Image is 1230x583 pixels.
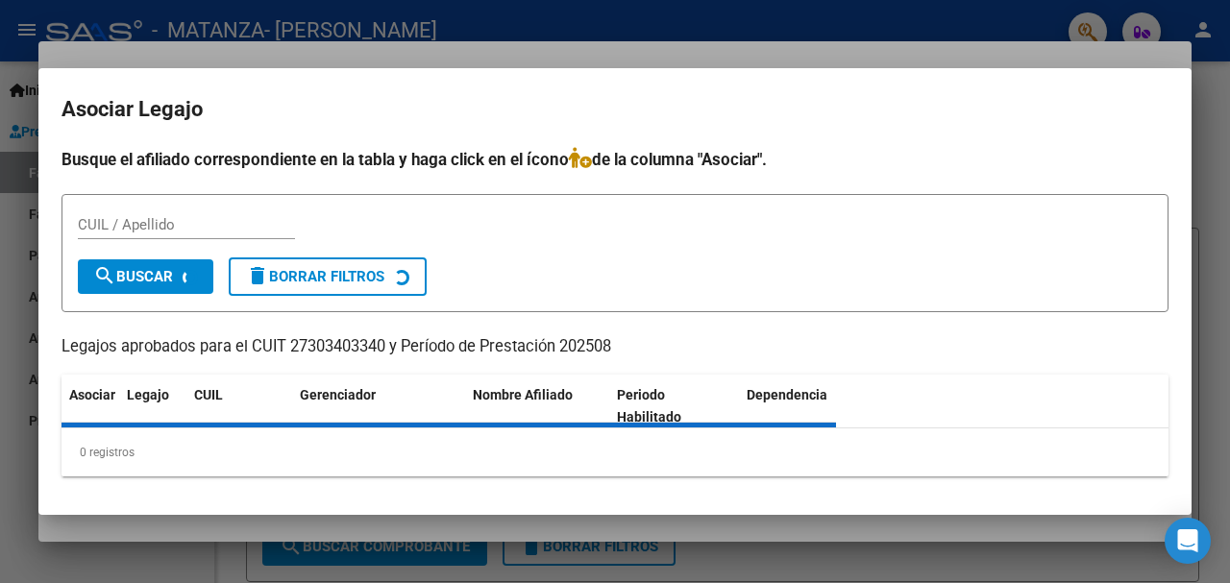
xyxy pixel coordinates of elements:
[61,91,1168,128] h2: Asociar Legajo
[292,375,465,438] datatable-header-cell: Gerenciador
[609,375,739,438] datatable-header-cell: Periodo Habilitado
[229,257,427,296] button: Borrar Filtros
[473,387,573,402] span: Nombre Afiliado
[61,428,1168,476] div: 0 registros
[747,387,827,402] span: Dependencia
[119,375,186,438] datatable-header-cell: Legajo
[186,375,292,438] datatable-header-cell: CUIL
[194,387,223,402] span: CUIL
[246,268,384,285] span: Borrar Filtros
[78,259,213,294] button: Buscar
[1165,518,1211,564] div: Open Intercom Messenger
[465,375,609,438] datatable-header-cell: Nombre Afiliado
[93,268,173,285] span: Buscar
[246,264,269,287] mat-icon: delete
[61,147,1168,172] h4: Busque el afiliado correspondiente en la tabla y haga click en el ícono de la columna "Asociar".
[61,335,1168,359] p: Legajos aprobados para el CUIT 27303403340 y Período de Prestación 202508
[739,375,883,438] datatable-header-cell: Dependencia
[61,375,119,438] datatable-header-cell: Asociar
[617,387,681,425] span: Periodo Habilitado
[93,264,116,287] mat-icon: search
[127,387,169,402] span: Legajo
[69,387,115,402] span: Asociar
[300,387,376,402] span: Gerenciador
